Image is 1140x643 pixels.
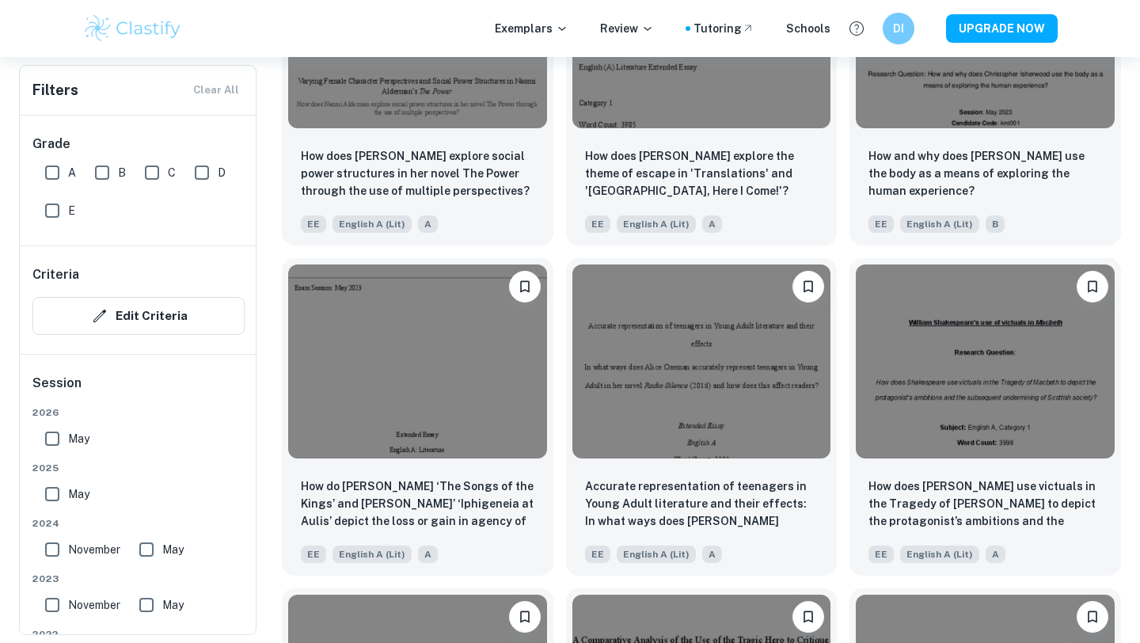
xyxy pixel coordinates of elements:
p: How does Naomi Alderman explore social power structures in her novel The Power through the use of... [301,147,534,200]
span: EE [585,215,610,233]
button: UPGRADE NOW [946,14,1058,43]
span: May [162,541,184,558]
span: A [418,215,438,233]
span: English A (Lit) [617,215,696,233]
h6: Filters [32,79,78,101]
span: EE [301,546,326,563]
span: 2022 [32,627,245,641]
span: A [986,546,1005,563]
p: Review [600,20,654,37]
p: How and why does Christopher Isherwood use the body as a means of exploring the human experience? [868,147,1102,200]
span: EE [585,546,610,563]
span: A [702,546,722,563]
button: Bookmark [1077,601,1108,633]
span: B [118,164,126,181]
a: Tutoring [693,20,754,37]
span: English A (Lit) [332,546,412,563]
span: EE [301,215,326,233]
span: English A (Lit) [900,215,979,233]
h6: Grade [32,135,245,154]
button: DI [883,13,914,44]
span: 2024 [32,516,245,531]
a: Schools [786,20,830,37]
button: Help and Feedback [843,15,870,42]
a: BookmarkHow do Barry Unsworth’s ‘The Songs of the Kings’ and Euripides’ ‘Iphigeneia at Aulis’ dep... [282,258,553,576]
span: 2023 [32,572,245,586]
h6: Session [32,374,245,405]
span: D [218,164,226,181]
button: Bookmark [792,271,824,302]
span: English A (Lit) [332,215,412,233]
span: May [68,430,89,447]
span: A [68,164,76,181]
span: English A (Lit) [617,546,696,563]
span: 2025 [32,461,245,475]
p: Exemplars [495,20,568,37]
span: B [986,215,1005,233]
span: C [168,164,176,181]
span: May [68,485,89,503]
img: Clastify logo [82,13,183,44]
span: November [68,541,120,558]
button: Edit Criteria [32,297,245,335]
button: Bookmark [1077,271,1108,302]
a: BookmarkHow does Shakespeare use victuals in the Tragedy of Macbeth to depict the protagonist’s a... [849,258,1121,576]
span: EE [868,546,894,563]
p: How does Shakespeare use victuals in the Tragedy of Macbeth to depict the protagonist’s ambitions... [868,477,1102,531]
button: Bookmark [509,601,541,633]
button: Bookmark [509,271,541,302]
h6: Criteria [32,265,79,284]
img: English A (Lit) EE example thumbnail: How does Shakespeare use victuals in the [856,264,1115,458]
span: November [68,596,120,614]
span: EE [868,215,894,233]
span: English A (Lit) [900,546,979,563]
span: E [68,202,75,219]
img: English A (Lit) EE example thumbnail: How do Barry Unsworth’s ‘The Songs of th [288,264,547,458]
p: Accurate representation of teenagers in Young Adult literature and their effects: In what ways do... [585,477,819,531]
button: Bookmark [792,601,824,633]
img: English A (Lit) EE example thumbnail: Accurate representation of teenagers in [572,264,831,458]
p: How does Friel explore the theme of escape in 'Translations' and 'Philadelphia, Here I Come!'? [585,147,819,200]
span: 2026 [32,405,245,420]
span: A [418,546,438,563]
a: BookmarkAccurate representation of teenagers in Young Adult literature and their effects: In what... [566,258,838,576]
p: How do Barry Unsworth’s ‘The Songs of the Kings’ and Euripides’ ‘Iphigeneia at Aulis’ depict the ... [301,477,534,531]
span: May [162,596,184,614]
h6: DI [890,20,908,37]
span: A [702,215,722,233]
